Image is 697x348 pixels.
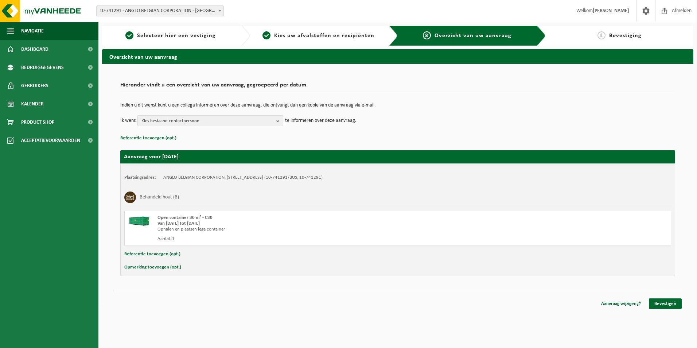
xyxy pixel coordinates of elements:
[124,263,181,272] button: Opmerking toevoegen (opt.)
[21,95,44,113] span: Kalender
[120,134,176,143] button: Referentie toevoegen (opt.)
[21,58,64,77] span: Bedrijfsgegevens
[157,221,200,226] strong: Van [DATE] tot [DATE]
[163,175,323,181] td: ANGLO BELGIAN CORPORATION, [STREET_ADDRESS] (10-741291/BUS, 10-741291)
[96,5,224,16] span: 10-741291 - ANGLO BELGIAN CORPORATION - GENT
[423,31,431,39] span: 3
[157,215,213,220] span: Open container 30 m³ - C30
[140,192,179,203] h3: Behandeld hout (B)
[125,31,133,39] span: 1
[254,31,383,40] a: 2Kies uw afvalstoffen en recipiënten
[102,49,693,63] h2: Overzicht van uw aanvraag
[21,77,48,95] span: Gebruikers
[21,113,54,131] span: Product Shop
[596,298,647,309] a: Aanvraag wijzigen
[120,103,675,108] p: Indien u dit wenst kunt u een collega informeren over deze aanvraag, die ontvangt dan een kopie v...
[120,115,136,126] p: Ik wens
[157,236,427,242] div: Aantal: 1
[106,31,235,40] a: 1Selecteer hier een vestiging
[120,82,675,92] h2: Hieronder vindt u een overzicht van uw aanvraag, gegroepeerd per datum.
[21,22,44,40] span: Navigatie
[21,131,80,150] span: Acceptatievoorwaarden
[597,31,606,39] span: 4
[97,6,223,16] span: 10-741291 - ANGLO BELGIAN CORPORATION - GENT
[435,33,511,39] span: Overzicht van uw aanvraag
[262,31,270,39] span: 2
[124,154,179,160] strong: Aanvraag voor [DATE]
[21,40,48,58] span: Dashboard
[137,115,283,126] button: Kies bestaand contactpersoon
[285,115,357,126] p: te informeren over deze aanvraag.
[274,33,374,39] span: Kies uw afvalstoffen en recipiënten
[141,116,273,127] span: Kies bestaand contactpersoon
[649,298,682,309] a: Bevestigen
[609,33,642,39] span: Bevestiging
[124,250,180,259] button: Referentie toevoegen (opt.)
[124,175,156,180] strong: Plaatsingsadres:
[137,33,216,39] span: Selecteer hier een vestiging
[593,8,629,13] strong: [PERSON_NAME]
[157,227,427,232] div: Ophalen en plaatsen lege container
[128,215,150,226] img: HK-XC-30-GN-00.png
